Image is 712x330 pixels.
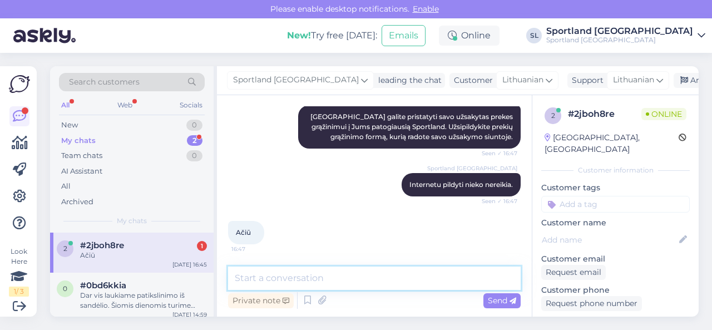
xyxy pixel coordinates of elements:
[80,250,207,260] div: Ačiū
[374,75,442,86] div: leading the chat
[541,196,690,213] input: Add a tag
[502,74,543,86] span: Lithuanian
[546,36,693,45] div: Sportland [GEOGRAPHIC_DATA]
[63,284,67,293] span: 0
[541,182,690,194] p: Customer tags
[541,217,690,229] p: Customer name
[541,265,606,280] div: Request email
[409,180,513,189] span: Internetu pildyti nieko nereikia.
[177,98,205,112] div: Socials
[439,26,500,46] div: Online
[546,27,705,45] a: Sportland [GEOGRAPHIC_DATA]Sportland [GEOGRAPHIC_DATA]
[172,260,207,269] div: [DATE] 16:45
[310,112,515,141] span: [GEOGRAPHIC_DATA] galite pristatyti savo užsakytas prekes grąžinimui į Jums patogiausią Sportland...
[186,150,202,161] div: 0
[115,98,135,112] div: Web
[545,132,679,155] div: [GEOGRAPHIC_DATA], [GEOGRAPHIC_DATA]
[231,245,273,253] span: 16:47
[187,135,202,146] div: 2
[287,30,311,41] b: New!
[568,107,641,121] div: # 2jboh8re
[541,316,690,327] p: Visited pages
[61,135,96,146] div: My chats
[63,244,67,253] span: 2
[236,228,251,237] span: Ačiū
[233,74,359,86] span: Sportland [GEOGRAPHIC_DATA]
[80,290,207,311] div: Dar vis laukiame patikslinimo iš sandėlio. Šiomis dienomis turime didelį užsakymų srautą, atsipra...
[409,4,442,14] span: Enable
[641,108,686,120] span: Online
[61,120,78,131] div: New
[69,76,140,88] span: Search customers
[61,181,71,192] div: All
[80,280,126,290] span: #0bd6kkia
[567,75,604,86] div: Support
[197,241,207,251] div: 1
[61,166,102,177] div: AI Assistant
[59,98,72,112] div: All
[488,295,516,306] span: Send
[117,216,147,226] span: My chats
[526,28,542,43] div: SL
[172,311,207,319] div: [DATE] 14:59
[228,293,294,308] div: Private note
[449,75,493,86] div: Customer
[551,111,555,120] span: 2
[541,296,642,311] div: Request phone number
[541,253,690,265] p: Customer email
[287,29,377,42] div: Try free [DATE]:
[382,25,426,46] button: Emails
[9,247,29,297] div: Look Here
[541,165,690,175] div: Customer information
[80,240,124,250] span: #2jboh8re
[542,234,677,246] input: Add name
[9,75,30,93] img: Askly Logo
[427,164,517,173] span: Sportland [GEOGRAPHIC_DATA]
[61,150,102,161] div: Team chats
[186,120,202,131] div: 0
[613,74,654,86] span: Lithuanian
[546,27,693,36] div: Sportland [GEOGRAPHIC_DATA]
[476,197,517,205] span: Seen ✓ 16:47
[476,149,517,157] span: Seen ✓ 16:47
[61,196,93,208] div: Archived
[541,284,690,296] p: Customer phone
[9,287,29,297] div: 1 / 3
